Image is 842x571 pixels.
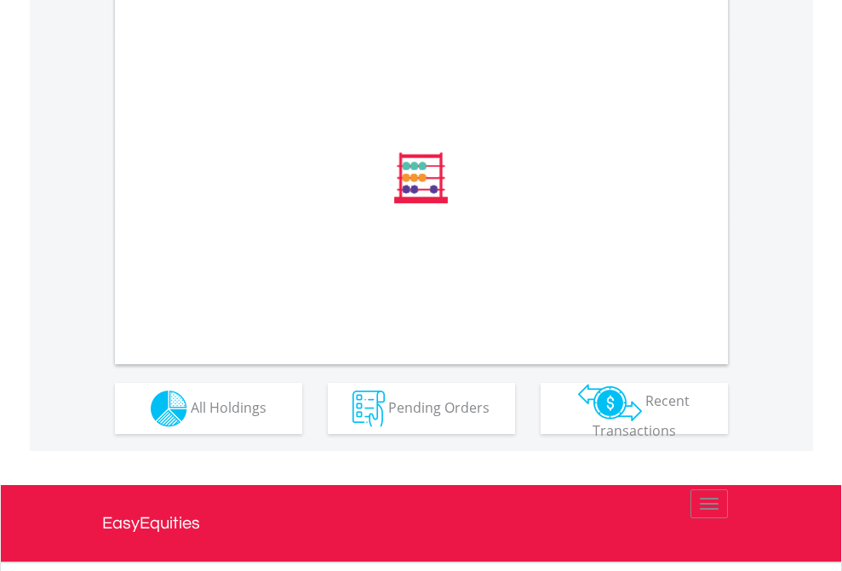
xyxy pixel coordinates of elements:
[328,383,515,434] button: Pending Orders
[151,391,187,427] img: holdings-wht.png
[541,383,728,434] button: Recent Transactions
[191,397,266,416] span: All Holdings
[578,384,642,421] img: transactions-zar-wht.png
[102,485,741,562] a: EasyEquities
[352,391,385,427] img: pending_instructions-wht.png
[115,383,302,434] button: All Holdings
[388,397,490,416] span: Pending Orders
